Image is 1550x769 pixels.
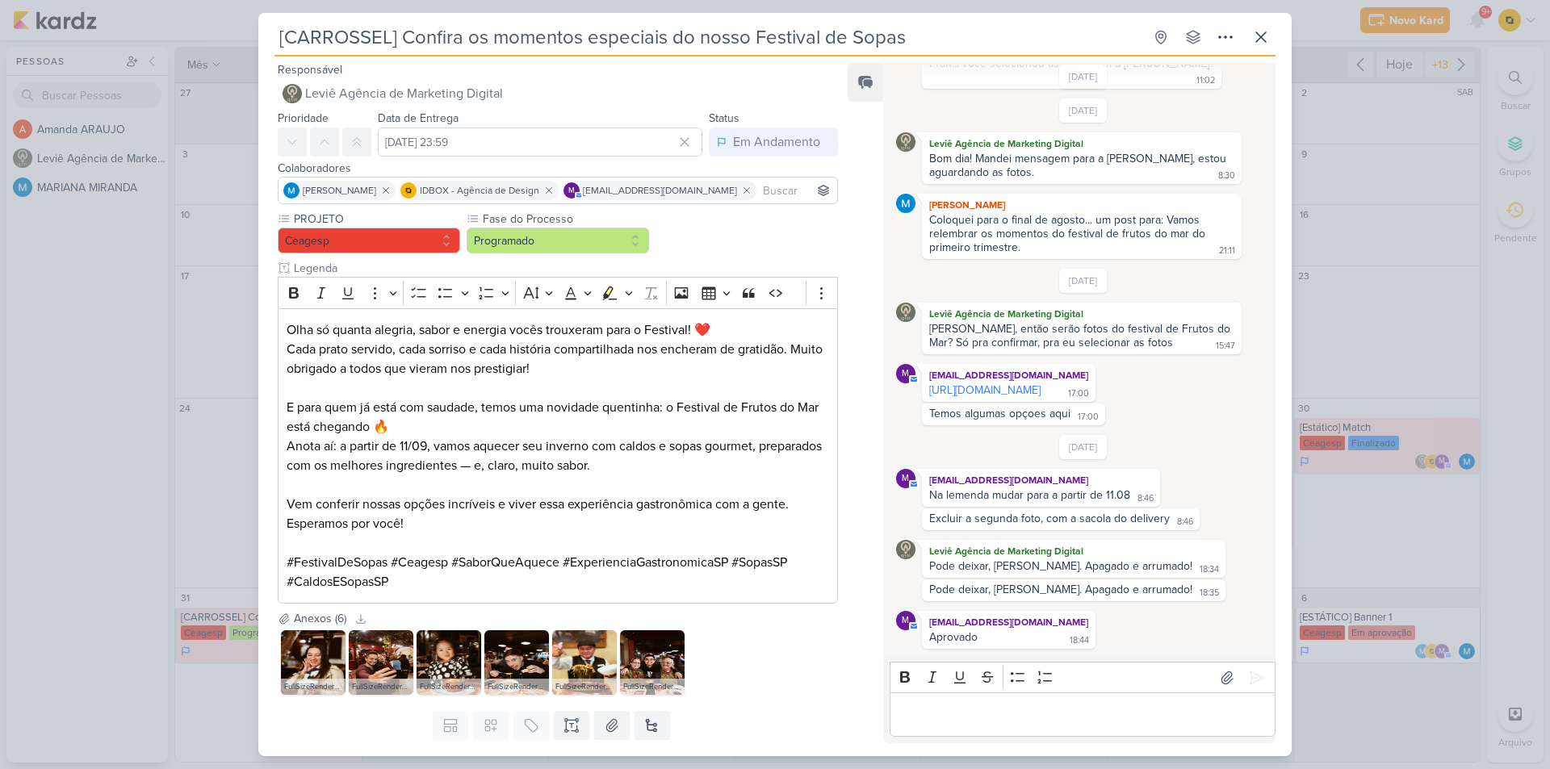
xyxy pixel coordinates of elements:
label: Prioridade [278,111,329,125]
div: mlegnaioli@gmail.com [896,469,915,488]
div: Temos algumas opçoes aqui [929,407,1070,420]
label: Data de Entrega [378,111,459,125]
img: RurK2gGNNe14VB47lDZBTW5xxwOjeNFggFR7S1Q9.jpg [620,630,685,695]
button: Programado [467,228,649,253]
label: PROJETO [292,211,460,228]
div: 17:00 [1078,411,1099,424]
div: 15:47 [1216,340,1235,353]
div: FullSizeRender_VSCO (4).jpg [349,679,413,695]
div: Leviê Agência de Marketing Digital [925,306,1238,322]
div: Pode deixar, [PERSON_NAME]. Apagado e arrumado! [929,583,1192,596]
img: wljlrJaLK0fQIW4TDRTpbguBW42hI6hT1V4F0gmW.jpg [552,630,617,695]
button: Em Andamento [709,127,838,157]
input: Buscar [760,181,834,200]
div: [PERSON_NAME], então serão fotos do festival de Frutos do Mar? Só pra confirmar, pra eu seleciona... [929,322,1234,349]
span: IDBOX - Agência de Design [420,183,539,198]
div: Pode deixar, [PERSON_NAME]. Apagado e arrumado! [929,559,1192,573]
div: Editor toolbar [890,662,1276,693]
p: m [902,616,909,625]
label: Fase do Processo [481,211,649,228]
div: 8:46 [1177,516,1193,529]
div: Aprovado [929,630,978,644]
div: 21:11 [1219,244,1235,257]
div: [PERSON_NAME] [925,197,1238,213]
img: V7CVdYkDJOU1zUyOXNVqgaOftlzEXclwi2nwzZsy.jpg [417,630,481,695]
label: Responsável [278,63,342,77]
input: Texto sem título [291,260,838,277]
img: MARIANA MIRANDA [283,182,300,199]
img: NlSm53YraWBPvm5pylfH9Ha74gJXJ45CmRiniFPP.jpg [484,630,549,695]
div: FullSizeRender_VSCO (6).jpg [281,679,346,695]
input: Kard Sem Título [274,23,1143,52]
div: FullSizeRender_VSCO (1).jpg [552,679,617,695]
div: Excluir a segunda foto, com a sacola do delivery [929,512,1170,525]
span: [EMAIL_ADDRESS][DOMAIN_NAME] [583,183,737,198]
img: MARIANA MIRANDA [896,194,915,213]
a: [URL][DOMAIN_NAME] [929,383,1041,397]
img: IDBOX - Agência de Design [400,182,417,199]
span: [PERSON_NAME] [303,183,376,198]
p: Olha só quanta alegria, sabor e energia vocês trouxeram para o Festival! ❤️ Cada prato servido, c... [287,320,829,378]
div: [EMAIL_ADDRESS][DOMAIN_NAME] [925,367,1092,383]
span: Leviê Agência de Marketing Digital [305,84,503,103]
div: FullSizeRender_VSCO (2).jpg [484,679,549,695]
p: Vem conferir nossas opções incríveis e viver essa experiência gastronômica com a gente. Esperamos... [287,495,829,533]
img: rPHqVjYtXFpqJQw6p7PIGU34GAYgTL58EyCWA67q.jpg [281,630,346,695]
button: Ceagesp [278,228,460,253]
div: Leviê Agência de Marketing Digital [925,136,1238,152]
div: Leviê Agência de Marketing Digital [925,543,1222,559]
img: Leviê Agência de Marketing Digital [283,84,302,103]
div: 18:34 [1200,563,1219,576]
div: Anexos (6) [294,610,346,627]
div: Editor toolbar [278,277,838,308]
label: Status [709,111,739,125]
div: Coloquei para o final de agosto... um post para: Vamos relembrar os momentos do festival de fruto... [929,213,1209,254]
div: mlegnaioli@gmail.com [896,611,915,630]
button: Leviê Agência de Marketing Digital [278,79,838,108]
img: Leviê Agência de Marketing Digital [896,132,915,152]
div: [EMAIL_ADDRESS][DOMAIN_NAME] [925,614,1092,630]
div: Editor editing area: main [890,692,1276,737]
p: E para quem já está com saudade, temos uma novidade quentinha: o Festival de Frutos do Mar está c... [287,398,829,475]
div: 18:44 [1070,634,1089,647]
img: Leviê Agência de Marketing Digital [896,540,915,559]
div: FullSizeRender_VSCO (3).jpg [417,679,481,695]
div: 18:35 [1200,587,1219,600]
div: 8:46 [1137,492,1154,505]
div: Editor editing area: main [278,308,838,604]
p: m [902,474,909,483]
input: Select a date [378,127,702,157]
div: 8:30 [1218,169,1235,182]
div: Na lemenda mudar para a partir de 11.08 [929,488,1130,502]
div: [EMAIL_ADDRESS][DOMAIN_NAME] [925,472,1157,488]
div: Colaboradores [278,160,838,177]
div: Em Andamento [733,132,820,152]
p: m [902,370,909,378]
div: Bom dia! Mandei mensagem para a [PERSON_NAME], estou aguardando as fotos. [929,152,1230,179]
img: DVDqgmovFLilKTVk30jxU6IdazwClJSulLVplWfp.jpg [349,630,413,695]
div: mlegnaioli@gmail.com [563,182,580,199]
img: Leviê Agência de Marketing Digital [896,303,915,322]
div: mlegnaioli@gmail.com [896,364,915,383]
div: 11:02 [1196,74,1215,87]
p: m [568,187,575,195]
p: #FestivalDeSopas #Ceagesp #SaborQueAquece #ExperienciaGastronomicaSP #SopasSP #CaldosESopasSP [287,553,829,591]
div: FullSizeRender_VSCO.jpg [620,679,685,695]
div: 17:00 [1068,387,1089,400]
div: Fran... você selecionou as fotos com a [PERSON_NAME]? [929,56,1214,84]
